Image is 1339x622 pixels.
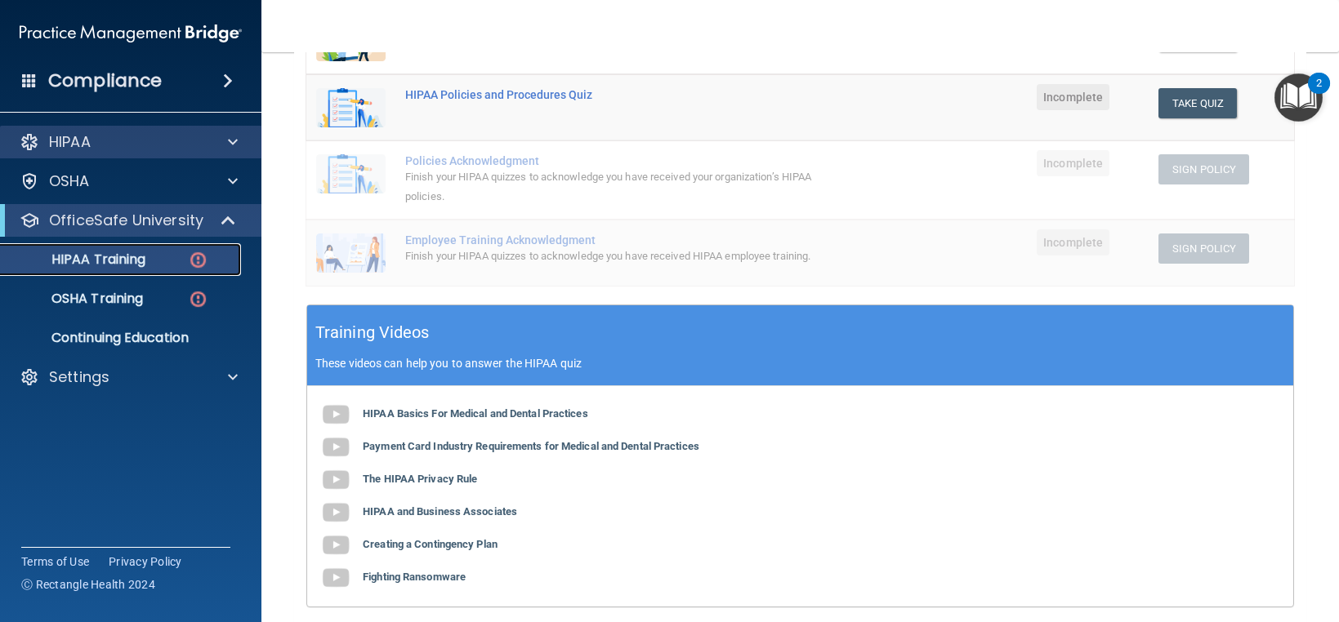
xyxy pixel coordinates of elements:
[1316,83,1322,104] div: 2
[20,17,242,50] img: PMB logo
[109,553,182,570] a: Privacy Policy
[315,357,1285,370] p: These videos can help you to answer the HIPAA quiz
[319,496,352,529] img: gray_youtube_icon.38fcd6cc.png
[363,440,699,452] b: Payment Card Industry Requirements for Medical and Dental Practices
[363,538,498,550] b: Creating a Contingency Plan
[1037,150,1109,176] span: Incomplete
[1158,233,1249,264] button: Sign Policy
[405,88,852,101] div: HIPAA Policies and Procedures Quiz
[21,553,89,570] a: Terms of Use
[20,171,238,191] a: OSHA
[20,367,238,387] a: Settings
[21,576,155,593] span: Ⓒ Rectangle Health 2024
[1274,73,1323,122] button: Open Resource Center, 2 new notifications
[1158,154,1249,184] button: Sign Policy
[405,167,852,207] div: Finish your HIPAA quizzes to acknowledge you have received your organization’s HIPAA policies.
[188,289,208,309] img: danger-circle.6113f641.png
[11,330,234,346] p: Continuing Education
[319,464,352,496] img: gray_youtube_icon.38fcd6cc.png
[319,398,352,431] img: gray_youtube_icon.38fcd6cc.png
[1037,84,1109,110] span: Incomplete
[363,473,477,485] b: The HIPAA Privacy Rule
[319,529,352,562] img: gray_youtube_icon.38fcd6cc.png
[49,367,109,387] p: Settings
[319,431,352,464] img: gray_youtube_icon.38fcd6cc.png
[315,318,430,347] h5: Training Videos
[49,171,90,191] p: OSHA
[20,211,237,230] a: OfficeSafe University
[11,291,143,307] p: OSHA Training
[188,250,208,270] img: danger-circle.6113f641.png
[405,247,852,266] div: Finish your HIPAA quizzes to acknowledge you have received HIPAA employee training.
[405,233,852,247] div: Employee Training Acknowledgment
[48,69,162,92] h4: Compliance
[20,132,238,152] a: HIPAA
[49,132,91,152] p: HIPAA
[363,505,517,518] b: HIPAA and Business Associates
[405,154,852,167] div: Policies Acknowledgment
[1158,88,1237,118] button: Take Quiz
[49,211,203,230] p: OfficeSafe University
[1037,229,1109,255] span: Incomplete
[319,562,352,594] img: gray_youtube_icon.38fcd6cc.png
[11,251,145,268] p: HIPAA Training
[363,407,588,420] b: HIPAA Basics For Medical and Dental Practices
[363,571,466,583] b: Fighting Ransomware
